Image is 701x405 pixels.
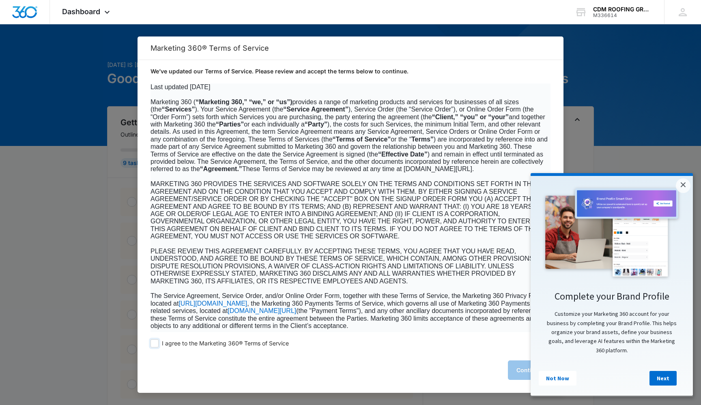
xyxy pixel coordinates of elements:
[411,136,434,143] b: Terms”
[216,121,244,128] b: “Parties”
[178,300,247,307] a: [URL][DOMAIN_NAME]
[378,151,428,158] b: “Effective Date”
[151,99,548,173] span: Marketing 360 ( provides a range of marketing products and services for businesses of all sizes (...
[593,6,652,13] div: account name
[119,198,146,212] a: Next
[151,307,546,329] span: (the "Payment Terms"), and any other ancillary documents incorporated by reference in these Terms...
[283,106,348,113] b: “Service Agreement”
[151,300,542,314] span: , the Marketing 360 Payments Terms of Service, which governs all use of Marketing 360 Payments an...
[151,44,550,52] h2: Marketing 360® Terms of Service
[8,117,154,129] h2: Complete your Brand Profile
[62,7,100,16] span: Dashboard
[593,13,652,18] div: account id
[151,292,546,306] span: The Service Agreement, Service Order, and/or Online Order Form, together with these Terms of Serv...
[145,5,160,20] a: Close modal
[162,340,289,347] span: I agree to the Marketing 360® Terms of Service
[151,180,547,240] span: MARKETING 360 PROVIDES THE SERVICES AND SOFTWARE SOLELY ON THE TERMS AND CONDITIONS SET FORTH IN ...
[151,67,550,75] p: We’ve updated our Terms of Service. Please review and accept the terms below to continue.
[196,99,292,105] b: “Marketing 360,” “we,” or “us”)
[151,248,535,285] span: PLEASE REVIEW THIS AGREEMENT CAREFULLY. BY ACCEPTING THESE TERMS, YOU AGREE THAT YOU HAVE READ, U...
[508,360,550,380] button: Continue
[200,165,242,172] b: “Agreement.”
[432,114,509,120] b: “Client,” “you” or “your”
[8,136,154,182] p: Customize your Marketing 360 account for your business by completing your Brand Profile. This hel...
[305,121,327,128] b: “Party”
[151,84,210,90] span: Last updated [DATE]
[228,308,296,314] a: [DOMAIN_NAME][URL]
[333,136,391,143] b: “Terms of Service”
[8,198,46,212] a: Not Now
[178,300,247,307] span: [URL][DOMAIN_NAME]
[162,106,195,113] b: “Services”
